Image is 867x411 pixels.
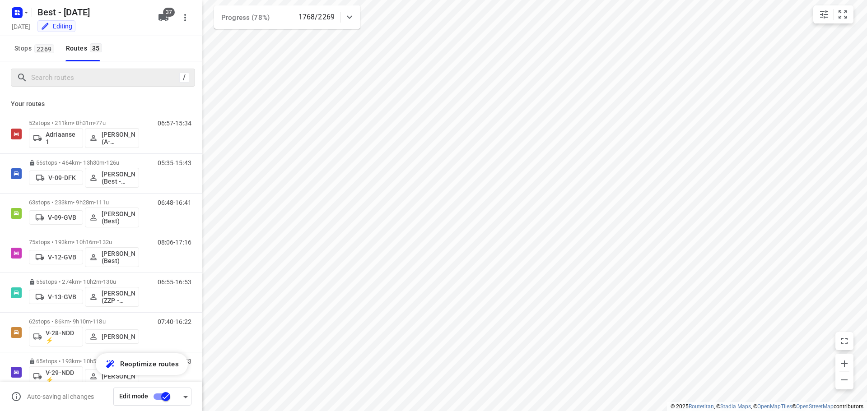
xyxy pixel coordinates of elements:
p: [PERSON_NAME] [102,373,135,380]
button: 37 [154,9,172,27]
button: [PERSON_NAME] (Best) [85,208,139,227]
p: Adriaanse 1 [46,131,79,145]
span: • [101,278,103,285]
span: 2269 [34,44,54,53]
div: / [179,73,189,83]
p: 55 stops • 274km • 10h2m [29,278,139,285]
p: 75 stops • 193km • 10h16m [29,239,139,245]
button: V-12-GVB [29,250,83,264]
p: V-13-GVB [48,293,76,300]
span: • [94,120,96,126]
li: © 2025 , © , © © contributors [671,403,863,410]
span: 118u [93,318,106,325]
p: [PERSON_NAME] [102,333,135,340]
span: Reoptimize routes [120,358,179,370]
p: 63 stops • 233km • 9h28m [29,199,139,206]
button: More [176,9,194,27]
span: 126u [106,159,119,166]
button: [PERSON_NAME] (A-flexibleservice - Best - ZZP) [85,128,139,148]
p: 62 stops • 86km • 9h10m [29,318,139,325]
button: [PERSON_NAME] (ZZP - Best) [85,287,139,307]
span: • [104,159,106,166]
button: V-13-GVB [29,290,83,304]
span: 130u [103,278,116,285]
p: 08:06-17:16 [158,239,191,246]
p: 05:35-15:43 [158,159,191,166]
p: 65 stops • 193km • 10h5m [29,358,139,365]
span: 111u [96,199,109,206]
p: 06:48-16:41 [158,199,191,206]
p: 06:55-16:53 [158,278,191,286]
p: 07:40-16:22 [158,318,191,325]
div: Progress (78%)1768/2269 [214,5,360,29]
p: 56 stops • 464km • 13h30m [29,159,139,166]
input: Search routes [31,71,179,85]
p: [PERSON_NAME] (Best - ZZP) [102,171,135,185]
button: [PERSON_NAME] (Best) [85,247,139,267]
div: You are currently in edit mode. [41,22,72,31]
p: [PERSON_NAME] (ZZP - Best) [102,290,135,304]
p: Your routes [11,99,191,109]
button: V-28-NDD ⚡ [29,327,83,346]
span: Edit mode [119,393,148,400]
button: V-09-DFK [29,171,83,185]
h5: Rename [34,5,151,19]
span: 132u [99,239,112,245]
button: Map settings [815,5,833,23]
p: [PERSON_NAME] (Best) [102,250,135,264]
p: V-09-DFK [48,174,76,181]
a: Stadia Maps [720,403,751,410]
button: [PERSON_NAME] [85,369,139,383]
p: 06:57-15:34 [158,120,191,127]
button: Adriaanse 1 [29,128,83,148]
button: [PERSON_NAME] [85,329,139,344]
p: V-28-NDD ⚡ [46,329,79,344]
span: 37 [163,8,175,17]
p: V-12-GVB [48,254,76,261]
div: small contained button group [813,5,853,23]
a: OpenStreetMap [796,403,834,410]
button: [PERSON_NAME] (Best - ZZP) [85,168,139,188]
a: OpenMapTiles [757,403,792,410]
p: 1768/2269 [298,12,335,23]
span: • [97,239,99,245]
span: Progress (78%) [221,14,270,22]
span: • [94,199,96,206]
button: Fit zoom [834,5,852,23]
p: V-09-GVB [48,214,76,221]
span: Stops [14,43,57,54]
span: 35 [90,43,102,52]
p: [PERSON_NAME] (Best) [102,210,135,225]
span: 77u [96,120,105,126]
h5: [DATE] [8,21,34,32]
p: Auto-saving all changes [27,393,94,400]
p: [PERSON_NAME] (A-flexibleservice - Best - ZZP) [102,131,135,145]
button: V-09-GVB [29,210,83,225]
p: V-29-NDD ⚡ [46,369,79,383]
p: 52 stops • 211km • 8h31m [29,120,139,126]
a: Routetitan [689,403,714,410]
div: Routes [66,43,105,54]
button: Reoptimize routes [96,353,188,375]
button: V-29-NDD ⚡ [29,366,83,386]
span: • [91,318,93,325]
div: Driver app settings [180,391,191,402]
